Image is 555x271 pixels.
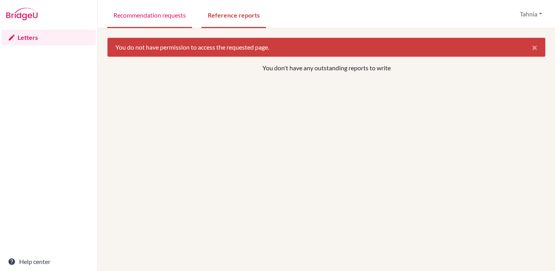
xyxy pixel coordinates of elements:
[107,37,546,57] div: You do not have permission to access the requested page.
[201,1,266,28] a: Reference reports
[107,1,192,28] a: Recommendation requests
[2,254,96,269] a: Help center
[2,30,96,45] a: Letters
[532,41,537,53] span: ×
[6,8,38,20] img: Bridge-U
[524,38,545,57] button: Close
[149,63,503,73] p: You don't have any outstanding reports to write
[516,7,546,21] button: Tahnia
